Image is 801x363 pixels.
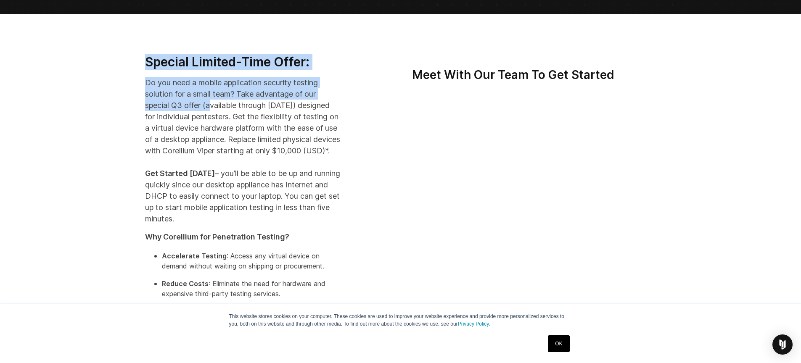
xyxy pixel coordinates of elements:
[145,232,289,241] strong: Why Corellium for Penetration Testing?
[548,335,569,352] a: OK
[145,77,341,224] p: Do you need a mobile application security testing solution for a small team? Take advantage of ou...
[162,279,209,288] strong: Reduce Costs
[145,54,341,70] h3: Special Limited-Time Offer:
[145,169,215,178] strong: Get Started [DATE]
[162,251,341,271] p: : Access any virtual device on demand without waiting on shipping or procurement.
[412,68,614,82] strong: Meet With Our Team To Get Started
[772,334,793,355] div: Open Intercom Messenger
[229,313,572,328] p: This website stores cookies on your computer. These cookies are used to improve your website expe...
[162,279,341,299] p: : Eliminate the need for hardware and expensive third-party testing services.
[162,252,227,260] strong: Accelerate Testing
[458,321,490,327] a: Privacy Policy.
